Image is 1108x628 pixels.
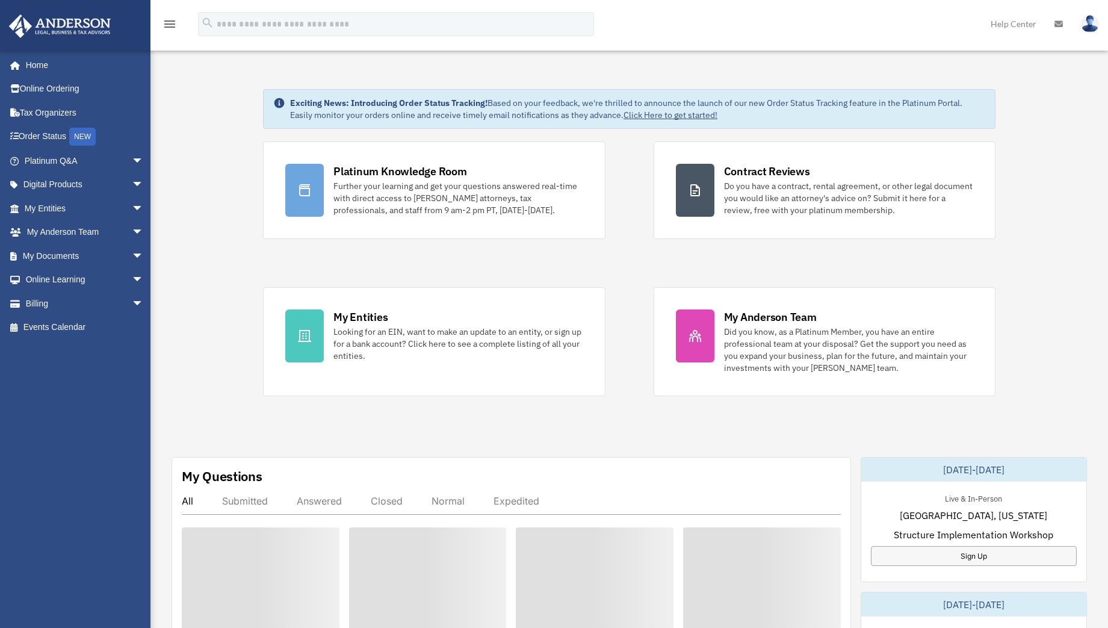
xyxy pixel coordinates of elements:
span: [GEOGRAPHIC_DATA], [US_STATE] [900,508,1047,523]
span: arrow_drop_down [132,268,156,293]
a: Platinum Knowledge Room Further your learning and get your questions answered real-time with dire... [263,141,605,239]
a: Sign Up [871,546,1077,566]
div: My Questions [182,467,262,485]
span: arrow_drop_down [132,173,156,197]
a: Tax Organizers [8,101,162,125]
a: Online Ordering [8,77,162,101]
strong: Exciting News: Introducing Order Status Tracking! [290,98,487,108]
div: Live & In-Person [935,491,1012,504]
a: My Entitiesarrow_drop_down [8,196,162,220]
div: Did you know, as a Platinum Member, you have an entire professional team at your disposal? Get th... [724,326,973,374]
div: Expedited [494,495,539,507]
div: Answered [297,495,342,507]
a: Events Calendar [8,316,162,340]
div: Contract Reviews [724,164,810,179]
span: Structure Implementation Workshop [894,527,1053,542]
i: search [201,16,214,30]
div: [DATE]-[DATE] [861,458,1086,482]
a: My Anderson Team Did you know, as a Platinum Member, you have an entire professional team at your... [654,287,995,396]
a: menu [162,21,177,31]
div: Platinum Knowledge Room [333,164,467,179]
i: menu [162,17,177,31]
span: arrow_drop_down [132,196,156,221]
a: My Entities Looking for an EIN, want to make an update to an entity, or sign up for a bank accoun... [263,287,605,396]
div: My Anderson Team [724,309,817,325]
div: Further your learning and get your questions answered real-time with direct access to [PERSON_NAM... [333,180,583,216]
div: Based on your feedback, we're thrilled to announce the launch of our new Order Status Tracking fe... [290,97,985,121]
div: My Entities [333,309,388,325]
a: Order StatusNEW [8,125,162,149]
img: Anderson Advisors Platinum Portal [5,14,114,38]
a: Online Learningarrow_drop_down [8,268,162,292]
span: arrow_drop_down [132,244,156,269]
div: Do you have a contract, rental agreement, or other legal document you would like an attorney's ad... [724,180,973,216]
div: Closed [371,495,403,507]
a: Home [8,53,156,77]
div: [DATE]-[DATE] [861,592,1086,617]
span: arrow_drop_down [132,220,156,245]
img: User Pic [1081,15,1099,33]
a: Contract Reviews Do you have a contract, rental agreement, or other legal document you would like... [654,141,995,239]
a: My Anderson Teamarrow_drop_down [8,220,162,244]
div: All [182,495,193,507]
div: Normal [432,495,465,507]
span: arrow_drop_down [132,149,156,173]
a: My Documentsarrow_drop_down [8,244,162,268]
span: arrow_drop_down [132,291,156,316]
div: Submitted [222,495,268,507]
div: NEW [69,128,96,146]
a: Platinum Q&Aarrow_drop_down [8,149,162,173]
a: Digital Productsarrow_drop_down [8,173,162,197]
a: Click Here to get started! [624,110,717,120]
div: Looking for an EIN, want to make an update to an entity, or sign up for a bank account? Click her... [333,326,583,362]
a: Billingarrow_drop_down [8,291,162,316]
